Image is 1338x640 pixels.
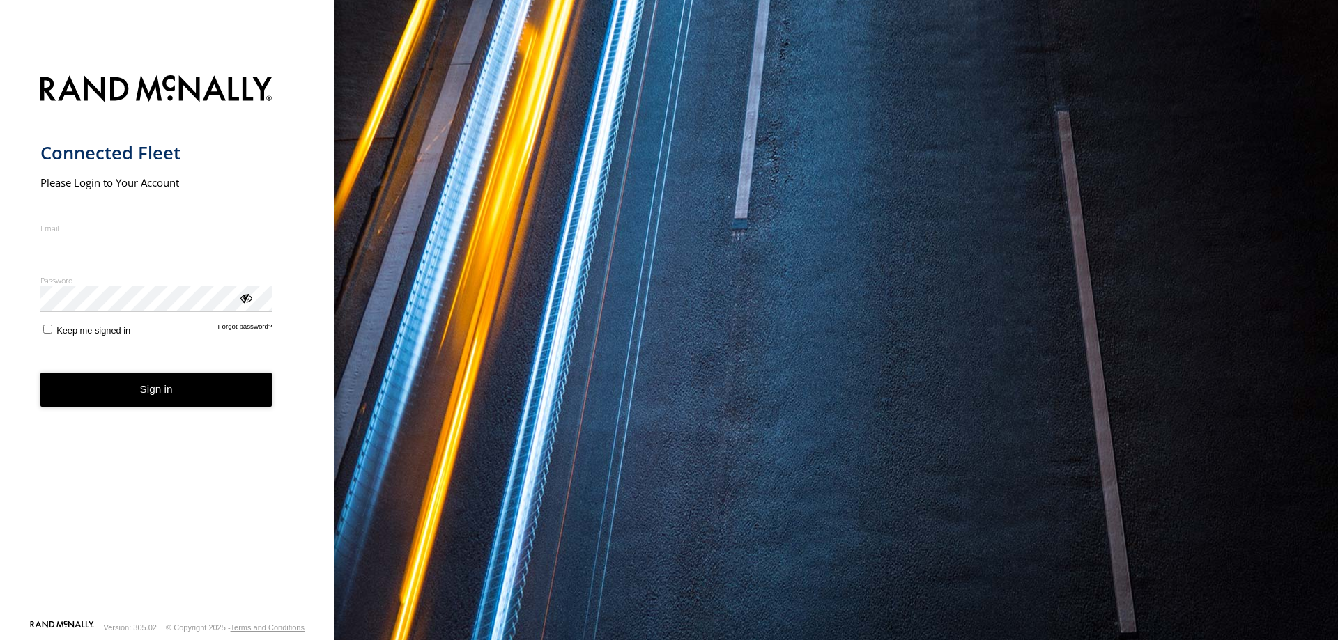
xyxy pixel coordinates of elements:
[40,223,272,233] label: Email
[43,325,52,334] input: Keep me signed in
[40,175,272,189] h2: Please Login to Your Account
[166,623,305,632] div: © Copyright 2025 -
[238,290,252,304] div: ViewPassword
[231,623,305,632] a: Terms and Conditions
[40,72,272,108] img: Rand McNally
[30,621,94,634] a: Visit our Website
[104,623,157,632] div: Version: 305.02
[40,67,295,619] form: main
[218,322,272,336] a: Forgot password?
[40,275,272,286] label: Password
[56,325,130,336] span: Keep me signed in
[40,141,272,164] h1: Connected Fleet
[40,373,272,407] button: Sign in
